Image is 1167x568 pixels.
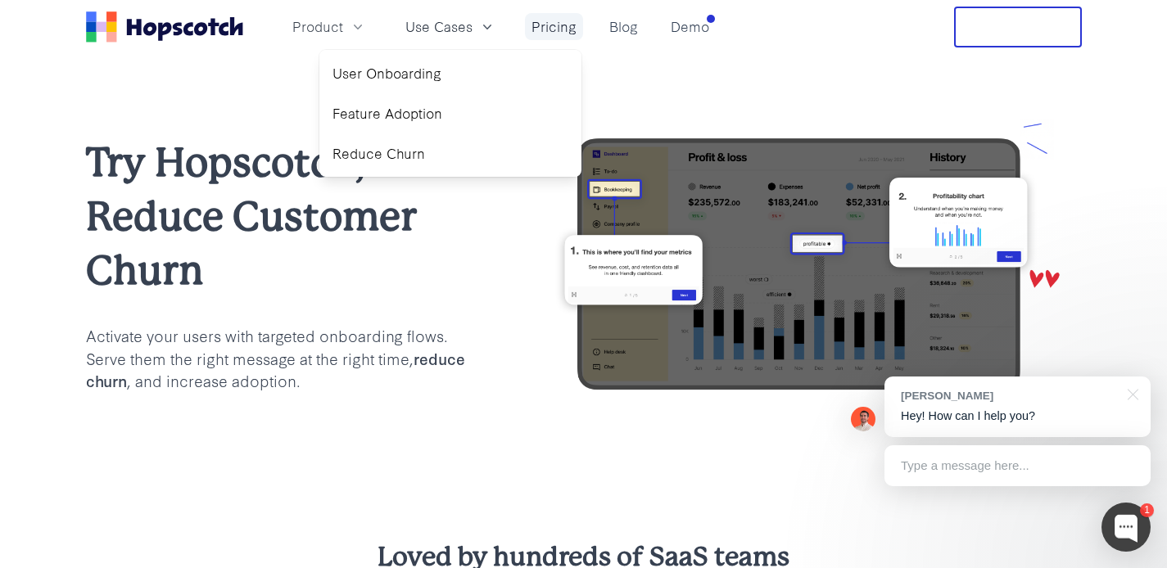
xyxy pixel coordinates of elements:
[86,11,243,43] a: Home
[603,13,645,40] a: Blog
[283,13,376,40] button: Product
[525,13,583,40] a: Pricing
[86,136,470,298] h1: Try Hopscotch, Reduce Customer Churn
[326,137,575,170] a: Reduce Churn
[884,445,1151,486] div: Type a message here...
[1140,503,1154,517] div: 1
[901,388,1118,403] div: [PERSON_NAME]
[326,56,575,90] a: User Onboarding
[86,324,470,393] p: Activate your users with targeted onboarding flows. Serve them the right message at the right tim...
[954,7,1082,47] button: Free Trial
[86,347,465,392] b: reduce churn
[522,119,1082,409] img: user onboarding with hopscotch update
[292,16,343,37] span: Product
[901,408,1134,425] p: Hey! How can I help you?
[851,407,875,431] img: Mark Spera
[326,97,575,130] a: Feature Adoption
[664,13,716,40] a: Demo
[405,16,473,37] span: Use Cases
[396,13,505,40] button: Use Cases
